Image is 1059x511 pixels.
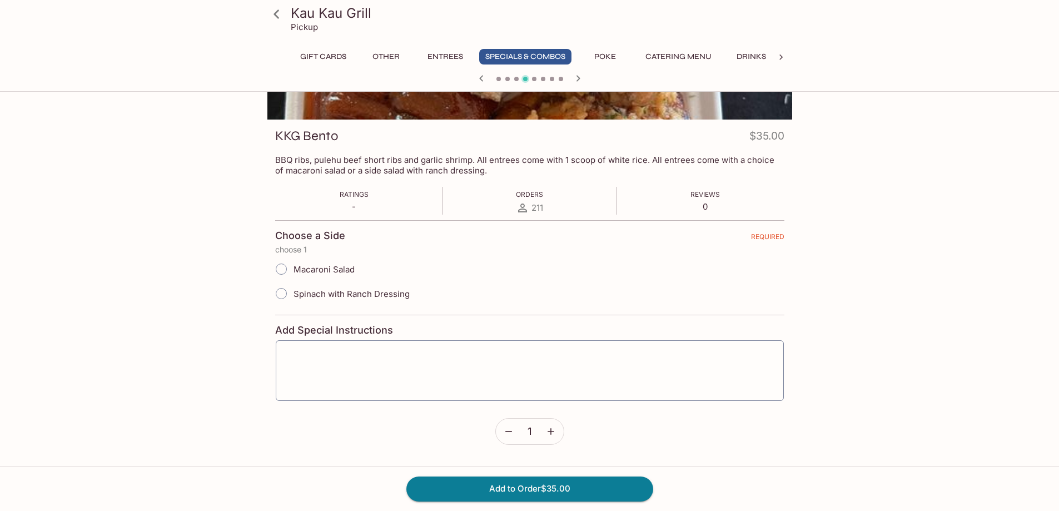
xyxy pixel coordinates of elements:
[340,190,369,199] span: Ratings
[479,49,571,65] button: Specials & Combos
[749,127,784,149] h4: $35.00
[580,49,630,65] button: Poke
[291,4,788,22] h3: Kau Kau Grill
[294,49,352,65] button: Gift Cards
[420,49,470,65] button: Entrees
[528,425,531,438] span: 1
[275,230,345,242] h4: Choose a Side
[294,264,355,275] span: Macaroni Salad
[291,22,318,32] p: Pickup
[406,477,653,501] button: Add to Order$35.00
[639,49,718,65] button: Catering Menu
[751,232,784,245] span: REQUIRED
[727,49,777,65] button: Drinks
[340,201,369,212] p: -
[516,190,543,199] span: Orders
[275,324,784,336] h4: Add Special Instructions
[275,155,784,176] p: BBQ ribs, pulehu beef short ribs and garlic shrimp. All entrees come with 1 scoop of white rice. ...
[361,49,411,65] button: Other
[294,289,410,299] span: Spinach with Ranch Dressing
[690,190,720,199] span: Reviews
[275,245,784,254] p: choose 1
[531,202,543,213] span: 211
[275,127,338,145] h3: KKG Bento
[690,201,720,212] p: 0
